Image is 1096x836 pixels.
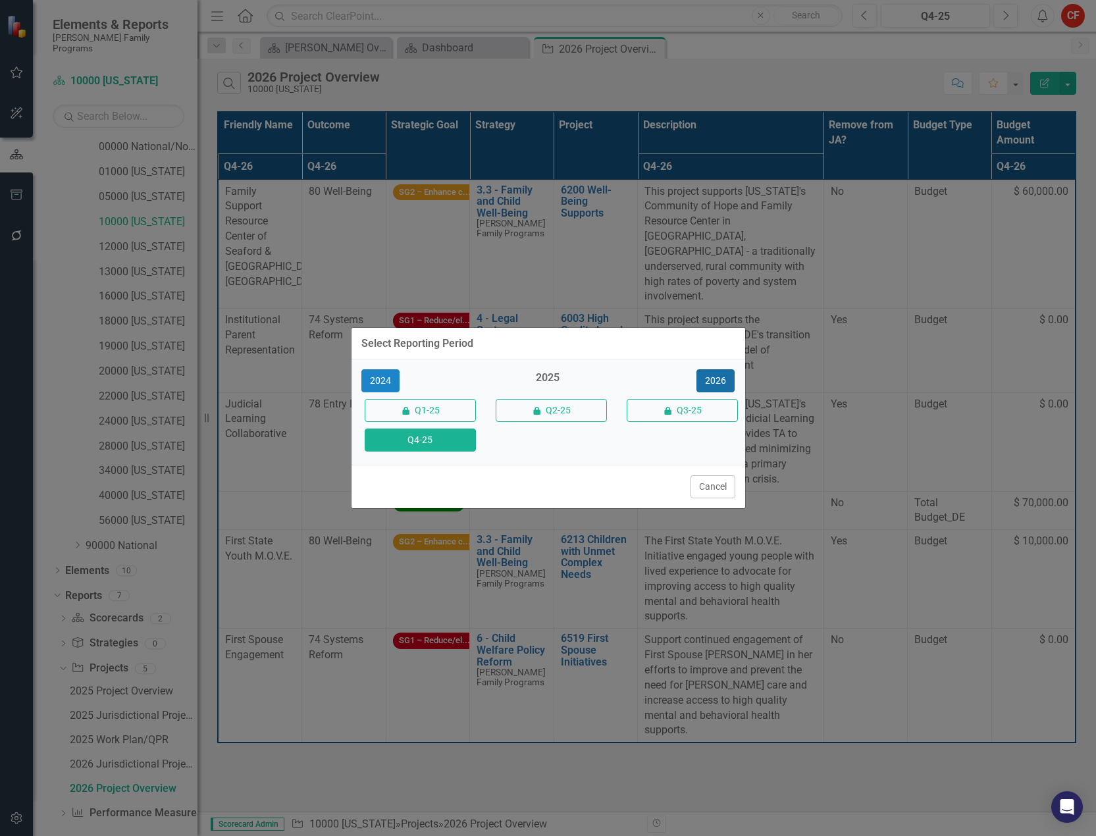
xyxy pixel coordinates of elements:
[691,475,735,498] button: Cancel
[361,369,400,392] button: 2024
[492,371,604,392] div: 2025
[496,399,607,422] button: Q2-25
[1051,791,1083,823] div: Open Intercom Messenger
[361,338,473,350] div: Select Reporting Period
[365,399,476,422] button: Q1-25
[696,369,735,392] button: 2026
[627,399,738,422] button: Q3-25
[365,429,476,452] button: Q4-25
